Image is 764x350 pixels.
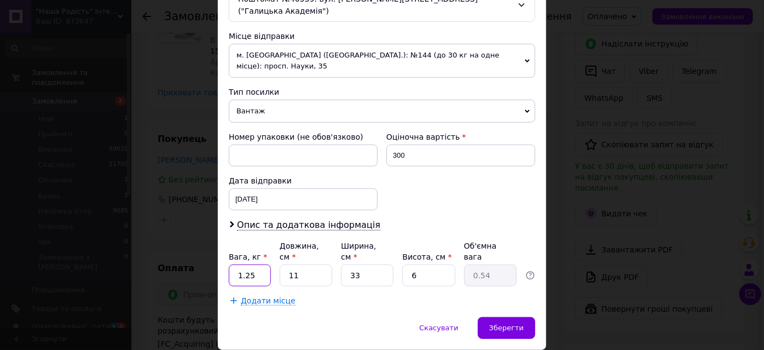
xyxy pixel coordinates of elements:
[386,131,535,142] div: Оціночна вартість
[419,324,458,332] span: Скасувати
[229,44,535,78] span: м. [GEOGRAPHIC_DATA] ([GEOGRAPHIC_DATA].): №144 (до 30 кг на одне місце): просп. Науки, 35
[464,240,517,262] div: Об'ємна вага
[237,220,380,231] span: Опис та додаткова інформація
[229,88,279,96] span: Тип посилки
[402,253,452,261] label: Висота, см
[489,324,524,332] span: Зберегти
[341,242,376,261] label: Ширина, см
[280,242,319,261] label: Довжина, см
[229,100,535,123] span: Вантаж
[241,296,296,306] span: Додати місце
[229,32,295,41] span: Місце відправки
[229,253,267,261] label: Вага, кг
[229,175,378,186] div: Дата відправки
[229,131,378,142] div: Номер упаковки (не обов'язково)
